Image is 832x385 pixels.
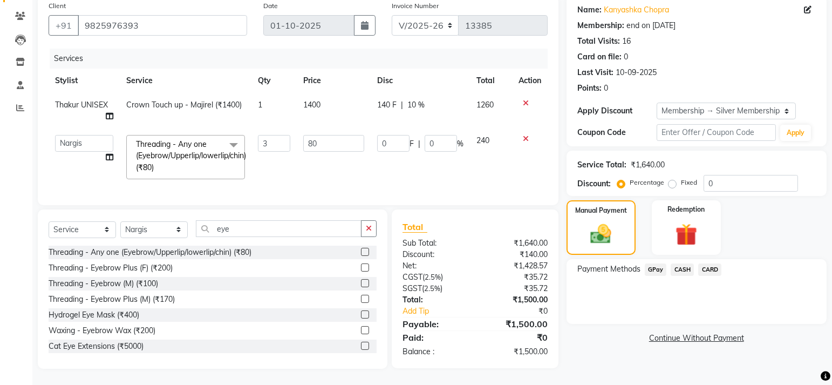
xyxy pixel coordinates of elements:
th: Stylist [49,69,120,93]
div: 0 [604,83,608,94]
button: Apply [780,125,811,141]
span: 2.5% [424,284,440,293]
span: F [410,138,414,150]
div: ( ) [394,283,475,294]
input: Search or Scan [196,220,362,237]
th: Disc [371,69,470,93]
div: Net: [394,260,475,272]
th: Price [297,69,371,93]
div: Points: [577,83,602,94]
span: 10 % [407,99,425,111]
span: 240 [476,136,489,145]
span: SGST [403,283,422,293]
div: ₹1,500.00 [475,294,555,306]
a: Kanyashka Chopra [604,4,669,16]
span: Crown Touch up - Majirel (₹1400) [126,100,242,110]
div: Balance : [394,346,475,357]
span: CASH [671,264,694,276]
div: ₹1,500.00 [475,346,555,357]
label: Fixed [681,178,697,187]
label: Redemption [667,205,705,214]
div: ₹35.72 [475,283,555,294]
span: 2.5% [425,273,441,281]
div: end on [DATE] [626,20,676,31]
div: Threading - Eyebrow Plus (F) (₹200) [49,262,173,274]
div: Threading - Any one (Eyebrow/Upperlip/lowerlip/chin) (₹80) [49,247,251,258]
div: Discount: [394,249,475,260]
label: Client [49,1,66,11]
span: 1400 [303,100,320,110]
div: Membership: [577,20,624,31]
div: 10-09-2025 [616,67,657,78]
div: ( ) [394,272,475,283]
a: x [154,163,159,172]
div: ₹1,640.00 [631,159,665,171]
div: Apply Discount [577,105,657,117]
span: 140 F [377,99,397,111]
th: Total [470,69,512,93]
div: ₹0 [475,331,555,344]
span: CGST [403,272,422,282]
div: ₹1,640.00 [475,238,555,249]
label: Date [263,1,278,11]
span: Thakur UNISEX [55,100,108,110]
img: _gift.svg [669,221,704,248]
span: | [401,99,403,111]
span: 1 [258,100,262,110]
div: 0 [624,51,628,63]
a: Add Tip [394,306,488,317]
div: Hydrogel Eye Mask (₹400) [49,309,139,321]
div: Services [50,49,556,69]
th: Action [512,69,548,93]
a: Continue Without Payment [569,333,824,344]
div: Threading - Eyebrow (M) (₹100) [49,278,158,289]
th: Service [120,69,251,93]
div: Coupon Code [577,127,657,138]
div: ₹35.72 [475,272,555,283]
input: Search by Name/Mobile/Email/Code [78,15,247,36]
span: Threading - Any one (Eyebrow/Upperlip/lowerlip/chin) (₹80) [136,139,246,172]
div: ₹1,500.00 [475,318,555,330]
div: Waxing - Eyebrow Wax (₹200) [49,325,155,336]
input: Enter Offer / Coupon Code [657,124,776,141]
label: Percentage [630,178,664,187]
div: ₹140.00 [475,249,555,260]
label: Manual Payment [575,206,627,215]
div: Name: [577,4,602,16]
div: Paid: [394,331,475,344]
span: | [418,138,420,150]
button: +91 [49,15,79,36]
img: _cash.svg [584,222,618,246]
div: Service Total: [577,159,626,171]
span: 1260 [476,100,494,110]
div: Payable: [394,318,475,330]
div: Last Visit: [577,67,613,78]
div: Total Visits: [577,36,620,47]
div: Threading - Eyebrow Plus (M) (₹170) [49,294,175,305]
span: % [457,138,463,150]
div: ₹1,428.57 [475,260,555,272]
span: GPay [645,264,667,276]
div: Card on file: [577,51,622,63]
div: Discount: [577,178,611,190]
div: Total: [394,294,475,306]
div: Sub Total: [394,238,475,249]
span: Total [403,221,427,233]
span: CARD [698,264,721,276]
th: Qty [251,69,296,93]
span: Payment Methods [577,264,640,275]
div: Cat Eye Extensions (₹5000) [49,341,144,352]
div: 16 [622,36,631,47]
label: Invoice Number [392,1,439,11]
div: ₹0 [488,306,555,317]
